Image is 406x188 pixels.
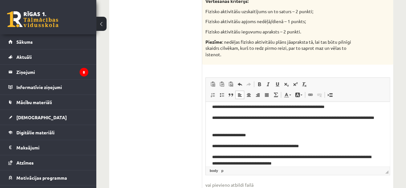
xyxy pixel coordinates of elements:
[205,29,358,35] p: Fizisko aktivitāšu ieguvumu apraksts – 2 punkti.
[255,80,264,88] a: Treknraksts (vadīšanas taustiņš+B)
[208,168,219,174] a: body elements
[293,91,304,99] a: Fona krāsa
[205,39,358,58] p: : nedēļas fizisko aktivitāšu plāns jāapraksta tā, lai tas būtu pilnīgi skaidrs cilvēkam, kurš to ...
[220,168,225,174] a: p elements
[16,54,32,60] span: Aktuāli
[16,80,88,94] legend: Informatīvie ziņojumi
[300,80,309,88] a: Noņemt stilus
[206,102,390,166] iframe: Bagātinātā teksta redaktors, wiswyg-editor-user-answer-47024736564280
[325,91,334,99] a: Ievietot lapas pārtraukumu drukai
[271,91,280,99] a: Math
[282,80,291,88] a: Apakšraksts
[226,80,235,88] a: Ievietot no Worda
[217,80,226,88] a: Ievietot kā vienkāršu tekstu (vadīšanas taustiņš+pārslēgšanas taustiņš+V)
[253,91,262,99] a: Izlīdzināt pa labi
[264,80,273,88] a: Slīpraksts (vadīšanas taustiņš+I)
[8,80,88,94] a: Informatīvie ziņojumi
[16,175,67,181] span: Motivācijas programma
[16,99,52,105] span: Mācību materiāli
[16,65,88,79] legend: Ziņojumi
[8,110,88,125] a: [DEMOGRAPHIC_DATA]
[205,8,358,15] p: Fizisko aktivitāšu uzskaitījums un to saturs – 2 punkti;
[208,91,217,99] a: Ievietot/noņemt numurētu sarakstu
[8,140,88,155] a: Maksājumi
[8,95,88,110] a: Mācību materiāli
[226,91,235,99] a: Bloka citāts
[282,91,293,99] a: Teksta krāsa
[8,155,88,170] a: Atzīmes
[306,91,315,99] a: Saite (vadīšanas taustiņš+K)
[7,11,58,27] a: Rīgas 1. Tālmācības vidusskola
[385,170,388,174] span: Mērogot
[262,91,271,99] a: Izlīdzināt malas
[8,49,88,64] a: Aktuāli
[6,2,177,65] body: Bagātinātā teksta redaktors, wiswyg-editor-user-answer-47024736564280
[235,80,244,88] a: Atcelt (vadīšanas taustiņš+Z)
[16,39,33,45] span: Sākums
[244,80,253,88] a: Atkārtot (vadīšanas taustiņš+Y)
[16,160,34,166] span: Atzīmes
[8,34,88,49] a: Sākums
[80,68,88,76] i: 8
[217,91,226,99] a: Ievietot/noņemt sarakstu ar aizzīmēm
[315,91,324,99] a: Atsaistīt
[273,80,282,88] a: Pasvītrojums (vadīšanas taustiņš+U)
[235,91,244,99] a: Izlīdzināt pa kreisi
[244,91,253,99] a: Centrēti
[16,130,55,135] span: Digitālie materiāli
[16,140,88,155] legend: Maksājumi
[16,114,67,120] span: [DEMOGRAPHIC_DATA]
[291,80,300,88] a: Augšraksts
[205,39,222,45] strong: Piezīme
[8,170,88,185] a: Motivācijas programma
[208,80,217,88] a: Ielīmēt (vadīšanas taustiņš+V)
[205,18,358,25] p: Fizisko aktivitāšu apjoms nedēļā/dienā – 1 punkts;
[8,65,88,79] a: Ziņojumi8
[8,125,88,140] a: Digitālie materiāli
